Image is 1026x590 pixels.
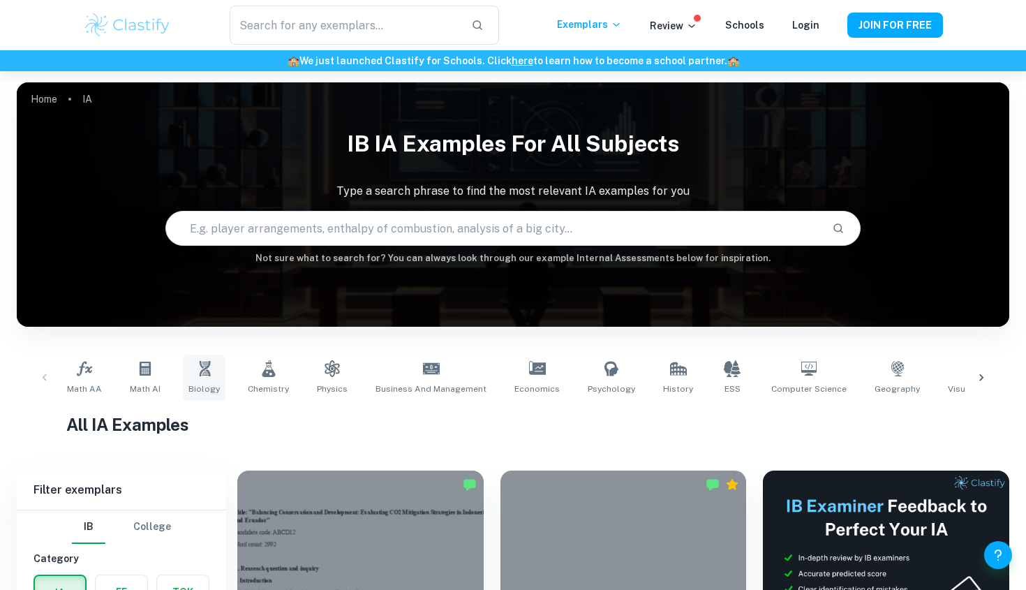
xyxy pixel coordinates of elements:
span: Physics [317,383,348,395]
img: Clastify logo [83,11,172,39]
button: Help and Feedback [984,541,1012,569]
h6: We just launched Clastify for Schools. Click to learn how to become a school partner. [3,53,1023,68]
button: Search [826,216,850,240]
span: Business and Management [376,383,486,395]
input: E.g. player arrangements, enthalpy of combustion, analysis of a big city... [166,209,820,248]
p: Review [650,18,697,34]
h6: Filter exemplars [17,471,226,510]
span: Chemistry [248,383,289,395]
a: Home [31,89,57,109]
p: IA [82,91,92,107]
h6: Not sure what to search for? You can always look through our example Internal Assessments below f... [17,251,1009,265]
span: Biology [188,383,220,395]
span: Computer Science [771,383,847,395]
span: Math AI [130,383,161,395]
span: Math AA [67,383,102,395]
a: Schools [725,20,764,31]
span: Geography [875,383,920,395]
p: Exemplars [557,17,622,32]
h1: IB IA examples for all subjects [17,121,1009,166]
span: History [663,383,693,395]
button: JOIN FOR FREE [847,13,943,38]
a: here [512,55,533,66]
button: College [133,510,171,544]
h1: All IA Examples [66,412,960,437]
img: Marked [463,478,477,492]
span: 🏫 [727,55,739,66]
span: Psychology [588,383,635,395]
button: IB [72,510,105,544]
a: Login [792,20,819,31]
span: ESS [724,383,741,395]
img: Marked [706,478,720,492]
div: Filter type choice [72,510,171,544]
input: Search for any exemplars... [230,6,460,45]
div: Premium [725,478,739,492]
h6: Category [34,551,209,566]
span: 🏫 [288,55,299,66]
span: Economics [514,383,560,395]
p: Type a search phrase to find the most relevant IA examples for you [17,183,1009,200]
